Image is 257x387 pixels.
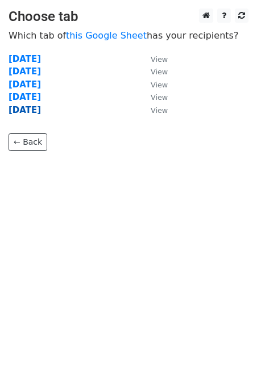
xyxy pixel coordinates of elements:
[9,9,248,25] h3: Choose tab
[139,54,168,64] a: View
[151,68,168,76] small: View
[9,66,41,77] a: [DATE]
[200,333,257,387] iframe: Chat Widget
[139,79,168,90] a: View
[151,93,168,102] small: View
[151,81,168,89] small: View
[9,30,248,41] p: Which tab of has your recipients?
[139,92,168,102] a: View
[139,105,168,115] a: View
[9,79,41,90] a: [DATE]
[9,105,41,115] a: [DATE]
[66,30,147,41] a: this Google Sheet
[151,106,168,115] small: View
[151,55,168,64] small: View
[139,66,168,77] a: View
[9,133,47,151] a: ← Back
[9,92,41,102] a: [DATE]
[9,54,41,64] a: [DATE]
